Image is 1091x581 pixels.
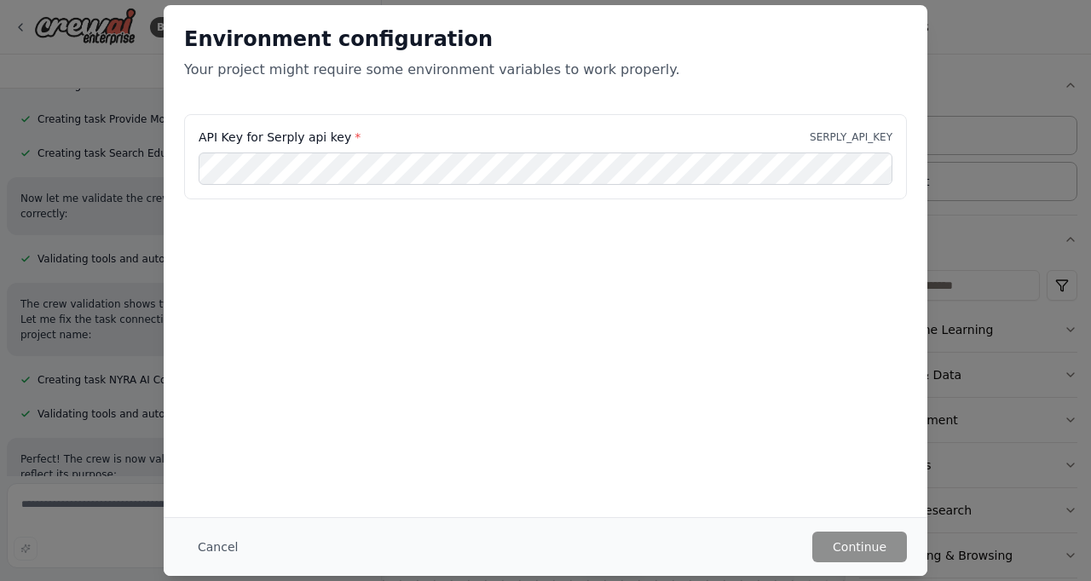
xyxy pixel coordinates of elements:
h2: Environment configuration [184,26,907,53]
p: SERPLY_API_KEY [810,130,892,144]
button: Continue [812,532,907,562]
p: Your project might require some environment variables to work properly. [184,60,907,80]
button: Cancel [184,532,251,562]
label: API Key for Serply api key [199,129,361,146]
